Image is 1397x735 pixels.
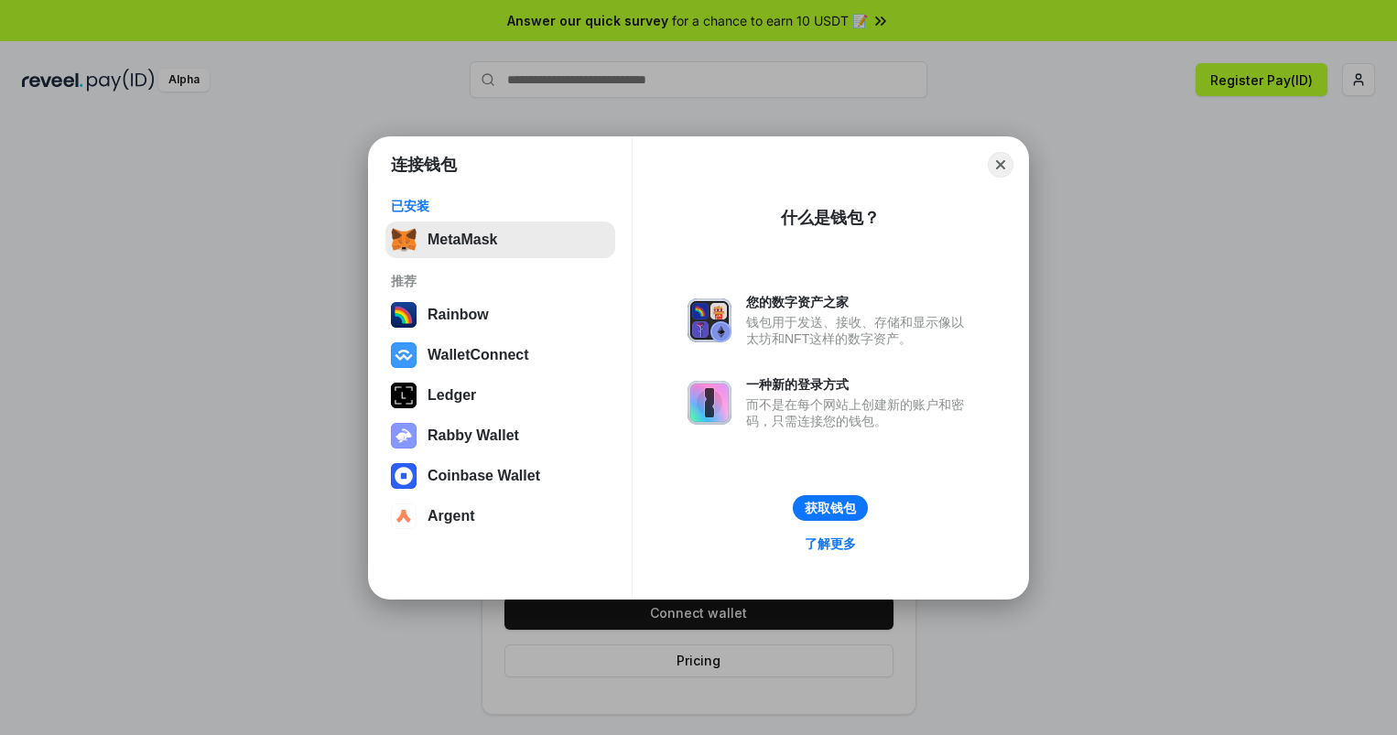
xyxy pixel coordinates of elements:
div: Rainbow [428,307,489,323]
button: Argent [385,498,615,535]
div: 您的数字资产之家 [746,294,973,310]
button: Rabby Wallet [385,417,615,454]
div: 而不是在每个网站上创建新的账户和密码，只需连接您的钱包。 [746,396,973,429]
button: Coinbase Wallet [385,458,615,494]
img: svg+xml,%3Csvg%20width%3D%2228%22%20height%3D%2228%22%20viewBox%3D%220%200%2028%2028%22%20fill%3D... [391,463,417,489]
div: 一种新的登录方式 [746,376,973,393]
img: svg+xml,%3Csvg%20fill%3D%22none%22%20height%3D%2233%22%20viewBox%3D%220%200%2035%2033%22%20width%... [391,227,417,253]
div: Rabby Wallet [428,427,519,444]
img: svg+xml,%3Csvg%20xmlns%3D%22http%3A%2F%2Fwww.w3.org%2F2000%2Fsvg%22%20fill%3D%22none%22%20viewBox... [688,298,731,342]
img: svg+xml,%3Csvg%20xmlns%3D%22http%3A%2F%2Fwww.w3.org%2F2000%2Fsvg%22%20fill%3D%22none%22%20viewBox... [688,381,731,425]
div: Coinbase Wallet [428,468,540,484]
div: 已安装 [391,198,610,214]
div: WalletConnect [428,347,529,363]
a: 了解更多 [794,532,867,556]
img: svg+xml,%3Csvg%20xmlns%3D%22http%3A%2F%2Fwww.w3.org%2F2000%2Fsvg%22%20fill%3D%22none%22%20viewBox... [391,423,417,449]
div: 什么是钱包？ [781,207,880,229]
button: Rainbow [385,297,615,333]
div: 了解更多 [805,535,856,552]
div: Ledger [428,387,476,404]
button: WalletConnect [385,337,615,373]
div: Argent [428,508,475,524]
button: Close [988,152,1013,178]
img: svg+xml,%3Csvg%20width%3D%2228%22%20height%3D%2228%22%20viewBox%3D%220%200%2028%2028%22%20fill%3D... [391,342,417,368]
img: svg+xml,%3Csvg%20xmlns%3D%22http%3A%2F%2Fwww.w3.org%2F2000%2Fsvg%22%20width%3D%2228%22%20height%3... [391,383,417,408]
button: 获取钱包 [793,495,868,521]
button: MetaMask [385,222,615,258]
img: svg+xml,%3Csvg%20width%3D%2228%22%20height%3D%2228%22%20viewBox%3D%220%200%2028%2028%22%20fill%3D... [391,503,417,529]
button: Ledger [385,377,615,414]
div: MetaMask [428,232,497,248]
div: 获取钱包 [805,500,856,516]
div: 钱包用于发送、接收、存储和显示像以太坊和NFT这样的数字资产。 [746,314,973,347]
h1: 连接钱包 [391,154,457,176]
div: 推荐 [391,273,610,289]
img: svg+xml,%3Csvg%20width%3D%22120%22%20height%3D%22120%22%20viewBox%3D%220%200%20120%20120%22%20fil... [391,302,417,328]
